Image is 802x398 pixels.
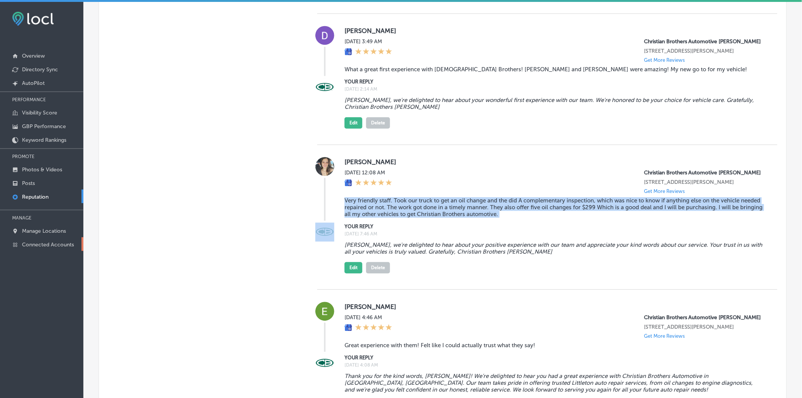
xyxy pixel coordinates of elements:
[345,355,765,360] label: YOUR REPLY
[22,110,57,116] p: Visibility Score
[22,241,74,248] p: Connected Accounts
[644,169,765,176] p: Christian Brothers Automotive Ken Caryl
[345,303,765,310] label: [PERSON_NAME]
[345,66,765,73] blockquote: What a great first experience with [DEMOGRAPHIC_DATA] Brothers! [PERSON_NAME] and [PERSON_NAME] w...
[315,78,334,97] img: Image
[644,57,685,63] p: Get More Reviews
[345,342,765,349] blockquote: Great experience with them! Felt like I could actually trust what they say!
[355,179,392,187] div: 5 Stars
[366,117,390,128] button: Delete
[345,373,765,393] blockquote: Thank you for the kind words, [PERSON_NAME]! We’re delighted to hear you had a great experience w...
[345,241,765,255] blockquote: [PERSON_NAME], we're delighted to hear about your positive experience with our team and appreciat...
[345,314,392,321] label: [DATE] 4:46 AM
[345,158,765,166] label: [PERSON_NAME]
[22,228,66,234] p: Manage Locations
[345,27,765,34] label: [PERSON_NAME]
[345,169,392,176] label: [DATE] 12:08 AM
[345,79,765,85] label: YOUR REPLY
[644,333,685,339] p: Get More Reviews
[345,97,765,110] blockquote: [PERSON_NAME], we're delighted to hear about your wonderful first experience with our team. We're...
[355,48,392,56] div: 5 Stars
[644,179,765,185] p: 5828 South Swadley Street
[22,180,35,186] p: Posts
[22,66,58,73] p: Directory Sync
[355,324,392,332] div: 5 Stars
[644,188,685,194] p: Get More Reviews
[22,166,62,173] p: Photos & Videos
[644,48,765,54] p: 5828 South Swadley Street
[345,224,765,229] label: YOUR REPLY
[345,117,362,128] button: Edit
[366,262,390,273] button: Delete
[345,86,765,92] label: [DATE] 2:14 AM
[345,262,362,273] button: Edit
[22,194,49,200] p: Reputation
[345,362,765,368] label: [DATE] 4:08 AM
[315,223,334,241] img: Image
[644,314,765,321] p: Christian Brothers Automotive Ken Caryl
[22,80,45,86] p: AutoPilot
[315,354,334,373] img: Image
[345,231,765,237] label: [DATE] 7:46 AM
[22,123,66,130] p: GBP Performance
[22,53,45,59] p: Overview
[22,137,66,143] p: Keyword Rankings
[644,324,765,330] p: 5828 South Swadley Street
[12,12,54,26] img: fda3e92497d09a02dc62c9cd864e3231.png
[345,197,765,218] blockquote: Very friendly staff. Took our truck to get an oil change and the did A complementary inspection, ...
[345,38,392,45] label: [DATE] 3:49 AM
[644,38,765,45] p: Christian Brothers Automotive Ken Caryl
